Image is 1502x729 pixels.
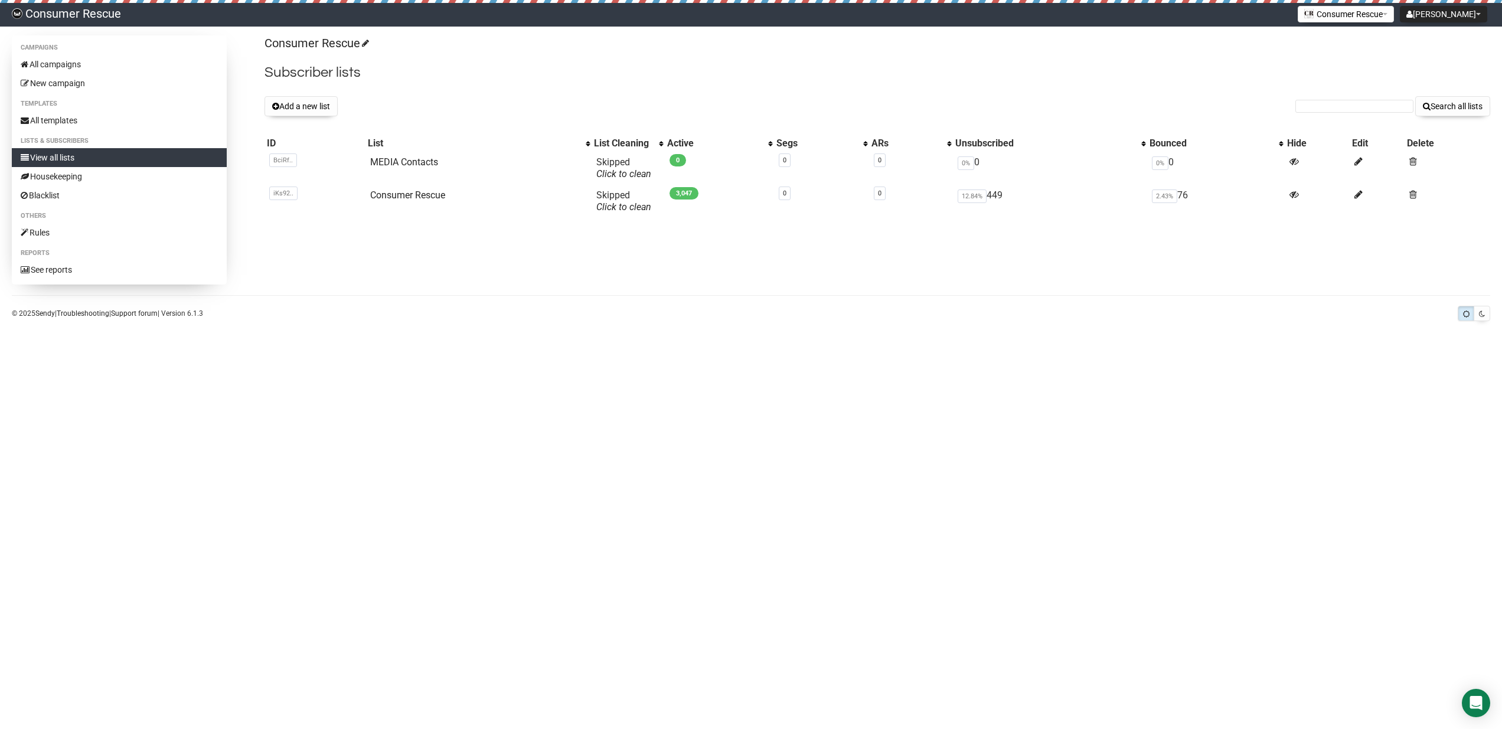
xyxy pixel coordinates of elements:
[783,156,786,164] a: 0
[370,189,445,201] a: Consumer Rescue
[12,148,227,167] a: View all lists
[12,223,227,242] a: Rules
[670,154,686,166] span: 0
[265,96,338,116] button: Add a new list
[953,152,1147,185] td: 0
[12,111,227,130] a: All templates
[596,201,651,213] a: Click to clean
[958,156,974,170] span: 0%
[35,309,55,318] a: Sendy
[12,74,227,93] a: New campaign
[878,156,881,164] a: 0
[596,168,651,179] a: Click to clean
[12,209,227,223] li: Others
[1415,96,1490,116] button: Search all lists
[1405,135,1490,152] th: Delete: No sort applied, sorting is disabled
[1462,689,1490,717] div: Open Intercom Messenger
[958,189,987,203] span: 12.84%
[12,41,227,55] li: Campaigns
[12,260,227,279] a: See reports
[670,187,698,200] span: 3,047
[1350,135,1405,152] th: Edit: No sort applied, sorting is disabled
[776,138,857,149] div: Segs
[594,138,653,149] div: List Cleaning
[1285,135,1350,152] th: Hide: No sort applied, sorting is disabled
[370,156,438,168] a: MEDIA Contacts
[1304,9,1314,18] img: 1.png
[878,189,881,197] a: 0
[774,135,869,152] th: Segs: No sort applied, activate to apply an ascending sort
[368,138,580,149] div: List
[1352,138,1403,149] div: Edit
[12,97,227,111] li: Templates
[955,138,1135,149] div: Unsubscribed
[596,156,651,179] span: Skipped
[265,135,365,152] th: ID: No sort applied, sorting is disabled
[1152,189,1177,203] span: 2.43%
[269,187,298,200] span: iKs92..
[667,138,762,149] div: Active
[12,307,203,320] p: © 2025 | | | Version 6.1.3
[265,36,367,50] a: Consumer Rescue
[1150,138,1273,149] div: Bounced
[1147,185,1285,218] td: 76
[111,309,158,318] a: Support forum
[871,138,941,149] div: ARs
[953,135,1147,152] th: Unsubscribed: No sort applied, activate to apply an ascending sort
[1287,138,1347,149] div: Hide
[1147,152,1285,185] td: 0
[783,189,786,197] a: 0
[12,167,227,186] a: Housekeeping
[1407,138,1488,149] div: Delete
[1147,135,1285,152] th: Bounced: No sort applied, activate to apply an ascending sort
[12,246,227,260] li: Reports
[267,138,363,149] div: ID
[12,8,22,19] img: 032b32da22c39c09192400ee8204570a
[12,134,227,148] li: Lists & subscribers
[269,153,297,167] span: BciRf..
[57,309,109,318] a: Troubleshooting
[12,186,227,205] a: Blacklist
[953,185,1147,218] td: 449
[596,189,651,213] span: Skipped
[1298,6,1394,22] button: Consumer Rescue
[1152,156,1168,170] span: 0%
[1400,6,1487,22] button: [PERSON_NAME]
[265,62,1490,83] h2: Subscriber lists
[869,135,953,152] th: ARs: No sort applied, activate to apply an ascending sort
[592,135,665,152] th: List Cleaning: No sort applied, activate to apply an ascending sort
[665,135,774,152] th: Active: No sort applied, activate to apply an ascending sort
[365,135,592,152] th: List: No sort applied, activate to apply an ascending sort
[12,55,227,74] a: All campaigns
